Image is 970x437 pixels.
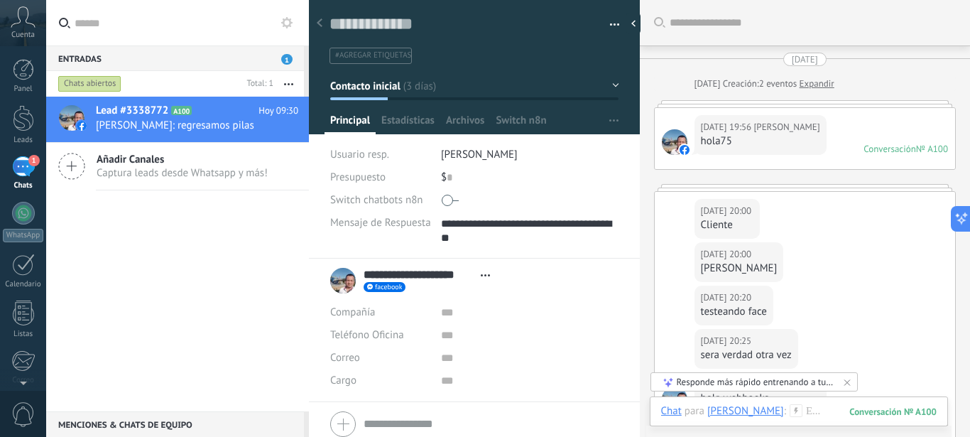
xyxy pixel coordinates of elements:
[680,145,690,155] img: facebook-sm.svg
[97,153,268,166] span: Añadir Canales
[446,114,484,134] span: Archivos
[707,404,784,417] div: Fredy Jordan Cordonez
[863,143,916,155] div: Conversación
[701,348,792,362] div: sera verdad otra vez
[701,120,754,134] div: [DATE] 19:56
[273,71,304,97] button: Más
[701,204,754,218] div: [DATE] 20:00
[96,104,168,118] span: Lead #3338772
[792,53,818,66] div: [DATE]
[241,77,273,91] div: Total: 1
[3,330,44,339] div: Listas
[3,136,44,145] div: Leads
[330,114,370,134] span: Principal
[694,77,723,91] div: [DATE]
[662,129,687,155] span: Fredy Jordan Cordonez
[496,114,546,134] span: Switch n8n
[335,50,411,60] span: #agregar etiquetas
[381,114,435,134] span: Estadísticas
[330,375,356,386] span: Cargo
[701,261,778,276] div: [PERSON_NAME]
[330,301,430,324] div: Compañía
[330,212,430,234] div: Mensaje de Respuesta n8n
[753,120,819,134] span: Fredy Jordan Cordonez
[330,351,360,365] span: Correo
[97,166,268,180] span: Captura leads desde Whatsapp y más!
[701,134,820,149] div: hola75
[3,85,44,94] div: Panel
[46,45,304,71] div: Entradas
[330,171,386,184] span: Presupuesto
[330,217,451,228] span: Mensaje de Respuesta n8n
[330,324,404,347] button: Teléfono Oficina
[441,148,518,161] span: [PERSON_NAME]
[701,305,767,319] div: testeando face
[701,291,754,305] div: [DATE] 20:20
[330,369,430,392] div: Cargo
[330,347,360,369] button: Correo
[849,406,937,418] div: 100
[330,166,430,189] div: Presupuesto
[330,195,423,205] span: Switch chatbots n8n
[701,334,754,348] div: [DATE] 20:25
[701,392,820,406] div: hola webhooks
[784,404,786,419] span: :
[46,411,304,437] div: Menciones & Chats de equipo
[677,376,834,388] div: Responde más rápido entrenando a tu asistente AI con tus fuentes de datos
[759,77,797,91] span: 2 eventos
[441,166,619,189] div: $
[330,144,430,166] div: Usuario resp.
[281,54,293,65] span: 1
[77,121,87,131] img: facebook-sm.svg
[3,229,43,242] div: WhatsApp
[375,284,402,291] span: facebook
[11,31,35,40] span: Cuenta
[96,119,271,132] span: [PERSON_NAME]: regresamos pilas
[694,77,834,91] div: Creación:
[258,104,298,118] span: Hoy 09:30
[46,97,309,142] a: Lead #3338772 A100 Hoy 09:30 [PERSON_NAME]: regresamos pilas
[330,328,404,342] span: Teléfono Oficina
[626,13,641,34] div: Ocultar
[701,218,754,232] div: Cliente
[28,155,40,166] span: 1
[800,77,834,91] a: Expandir
[3,181,44,190] div: Chats
[171,106,192,115] span: A100
[685,404,704,419] span: para
[58,75,121,92] div: Chats abiertos
[701,247,754,261] div: [DATE] 20:00
[3,280,44,289] div: Calendario
[330,148,389,161] span: Usuario resp.
[916,143,948,155] div: № A100
[330,189,430,212] div: Switch chatbots n8n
